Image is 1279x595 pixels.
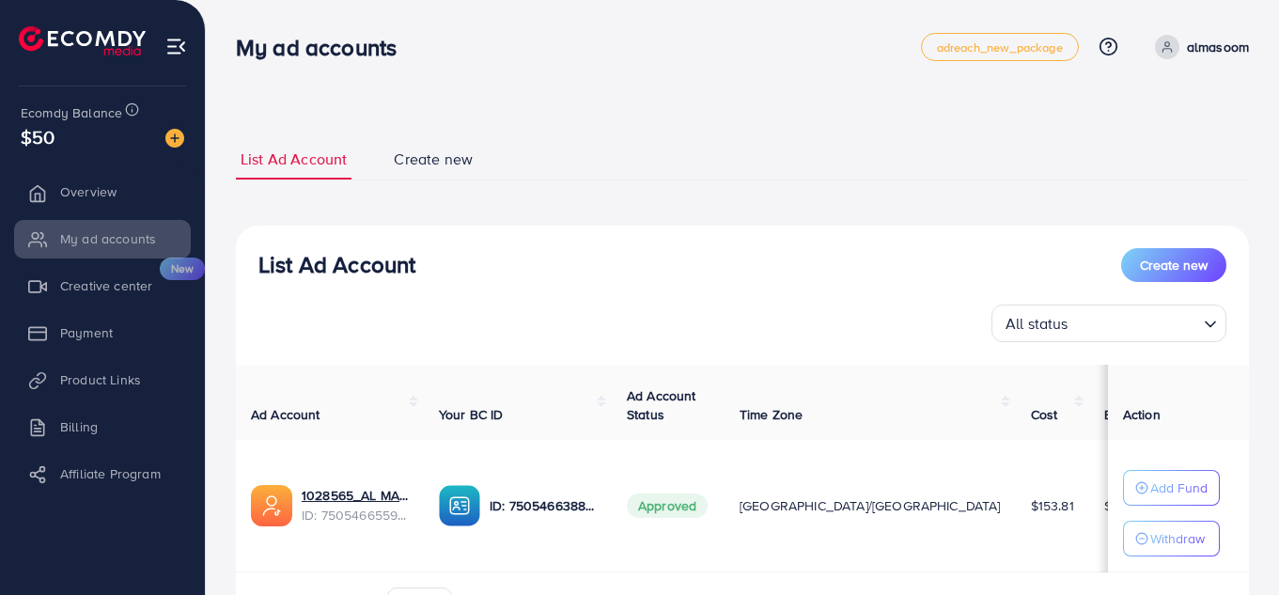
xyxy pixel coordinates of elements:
span: List Ad Account [241,149,347,170]
h3: My ad accounts [236,34,412,61]
img: image [165,129,184,148]
span: All status [1002,310,1072,337]
span: adreach_new_package [937,41,1063,54]
div: <span class='underline'>1028565_AL MASOOM_1747502617853</span></br>7505466559171952657 [302,486,409,525]
div: Search for option [991,305,1226,342]
span: Ad Account [251,405,320,424]
span: [GEOGRAPHIC_DATA]/[GEOGRAPHIC_DATA] [740,496,1001,515]
span: Create new [1140,256,1208,274]
span: Create new [394,149,473,170]
button: Withdraw [1123,521,1220,556]
img: ic-ba-acc.ded83a64.svg [439,485,480,526]
h3: List Ad Account [258,251,415,278]
img: ic-ads-acc.e4c84228.svg [251,485,292,526]
span: Your BC ID [439,405,504,424]
span: ID: 7505466559171952657 [302,506,409,525]
p: Withdraw [1150,527,1205,550]
a: almasoom [1147,35,1249,59]
span: Ecomdy Balance [21,103,122,122]
p: Add Fund [1150,477,1208,499]
span: Ad Account Status [627,386,696,424]
p: ID: 7505466388048740369 [490,494,597,517]
span: $153.81 [1031,496,1074,515]
p: almasoom [1187,36,1249,58]
input: Search for option [1074,306,1196,337]
img: logo [19,26,146,55]
span: $50 [21,123,55,150]
a: adreach_new_package [921,33,1079,61]
img: menu [165,36,187,57]
button: Add Fund [1123,470,1220,506]
span: Time Zone [740,405,803,424]
span: Approved [627,493,708,518]
button: Create new [1121,248,1226,282]
a: 1028565_AL MASOOM_1747502617853 [302,486,409,505]
span: Action [1123,405,1161,424]
span: Cost [1031,405,1058,424]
